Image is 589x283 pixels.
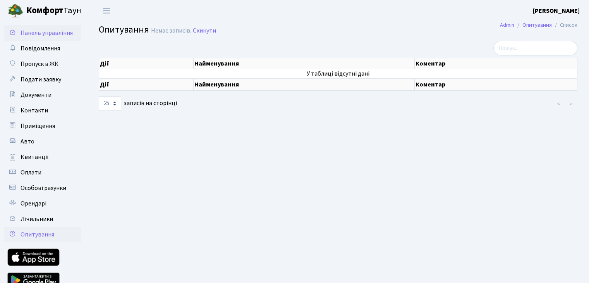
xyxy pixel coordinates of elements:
[21,29,73,37] span: Панель управління
[488,17,589,33] nav: breadcrumb
[533,7,580,15] b: [PERSON_NAME]
[21,215,53,223] span: Лічильники
[522,21,552,29] a: Опитування
[21,199,46,208] span: Орендарі
[194,79,415,90] th: Найменування
[21,75,61,84] span: Подати заявку
[4,56,81,72] a: Пропуск в ЖК
[21,184,66,192] span: Особові рахунки
[4,72,81,87] a: Подати заявку
[99,23,149,36] span: Опитування
[193,27,216,35] a: Скинути
[99,69,577,78] td: У таблиці відсутні дані
[21,153,49,161] span: Квитанції
[21,60,58,68] span: Пропуск в ЖК
[21,122,55,130] span: Приміщення
[533,6,580,16] a: [PERSON_NAME]
[21,137,34,146] span: Авто
[4,41,81,56] a: Повідомлення
[4,25,81,41] a: Панель управління
[21,168,41,177] span: Оплати
[21,44,60,53] span: Повідомлення
[21,230,54,239] span: Опитування
[21,106,48,115] span: Контакти
[97,4,116,17] button: Переключити навігацію
[4,211,81,227] a: Лічильники
[151,27,191,35] div: Немає записів.
[99,79,194,90] th: Дії
[4,180,81,196] a: Особові рахунки
[194,58,415,69] th: Найменування
[415,79,577,90] th: Коментар
[99,58,194,69] th: Дії
[4,87,81,103] a: Документи
[26,4,64,17] b: Комфорт
[26,4,81,17] span: Таун
[4,196,81,211] a: Орендарі
[4,134,81,149] a: Авто
[4,118,81,134] a: Приміщення
[21,91,52,99] span: Документи
[99,96,177,111] label: записів на сторінці
[4,165,81,180] a: Оплати
[552,21,577,29] li: Список
[415,58,577,69] th: Коментар
[4,103,81,118] a: Контакти
[4,227,81,242] a: Опитування
[493,41,577,55] input: Пошук...
[8,3,23,19] img: logo.png
[99,96,121,111] select: записів на сторінці
[4,149,81,165] a: Квитанції
[500,21,514,29] a: Admin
